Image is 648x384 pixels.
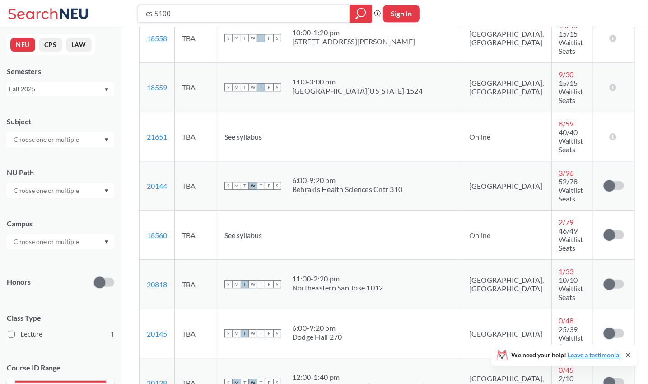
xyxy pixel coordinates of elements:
[7,363,114,373] p: Course ID Range
[175,112,217,161] td: TBA
[104,88,109,92] svg: Dropdown arrow
[559,128,583,154] span: 40/40 Waitlist Seats
[224,83,233,91] span: S
[249,182,257,190] span: W
[265,280,273,288] span: F
[9,84,103,94] div: Fall 2025
[147,231,167,239] a: 18560
[462,211,551,260] td: Online
[292,185,402,194] div: Behrakis Health Sciences Cntr 310
[257,182,265,190] span: T
[175,63,217,112] td: TBA
[559,267,574,276] span: 1 / 33
[265,34,273,42] span: F
[9,185,85,196] input: Choose one or multiple
[265,83,273,91] span: F
[233,329,241,337] span: M
[559,276,583,301] span: 10/10 Waitlist Seats
[292,28,415,37] div: 10:00 - 1:20 pm
[559,316,574,325] span: 0 / 48
[559,177,583,203] span: 52/78 Waitlist Seats
[292,176,402,185] div: 6:00 - 9:20 pm
[559,218,574,226] span: 2 / 79
[7,82,114,96] div: Fall 2025Dropdown arrow
[233,83,241,91] span: M
[224,34,233,42] span: S
[7,277,31,287] p: Honors
[9,134,85,145] input: Choose one or multiple
[147,132,167,141] a: 21651
[224,132,262,141] span: See syllabus
[7,132,114,147] div: Dropdown arrow
[104,138,109,142] svg: Dropdown arrow
[265,329,273,337] span: F
[292,86,423,95] div: [GEOGRAPHIC_DATA][US_STATE] 1524
[292,37,415,46] div: [STREET_ADDRESS][PERSON_NAME]
[249,280,257,288] span: W
[147,34,167,42] a: 18558
[7,313,114,323] span: Class Type
[249,83,257,91] span: W
[175,161,217,211] td: TBA
[224,231,262,239] span: See syllabus
[292,332,342,342] div: Dodge Hall 270
[462,260,551,309] td: [GEOGRAPHIC_DATA], [GEOGRAPHIC_DATA]
[292,283,383,292] div: Northeastern San Jose 1012
[355,7,366,20] svg: magnifying glass
[7,219,114,229] div: Campus
[559,169,574,177] span: 3 / 96
[10,38,35,52] button: NEU
[265,182,273,190] span: F
[7,183,114,198] div: Dropdown arrow
[39,38,62,52] button: CPS
[559,119,574,128] span: 8 / 59
[241,182,249,190] span: T
[145,6,343,21] input: Class, professor, course number, "phrase"
[462,112,551,161] td: Online
[233,182,241,190] span: M
[224,280,233,288] span: S
[257,83,265,91] span: T
[350,5,372,23] div: magnifying glass
[175,211,217,260] td: TBA
[292,323,342,332] div: 6:00 - 9:20 pm
[292,274,383,283] div: 11:00 - 2:20 pm
[249,329,257,337] span: W
[292,373,455,382] div: 12:00 - 1:40 pm
[104,240,109,244] svg: Dropdown arrow
[559,365,574,374] span: 0 / 45
[462,63,551,112] td: [GEOGRAPHIC_DATA], [GEOGRAPHIC_DATA]
[175,14,217,63] td: TBA
[233,280,241,288] span: M
[273,182,281,190] span: S
[383,5,420,22] button: Sign In
[249,34,257,42] span: W
[7,117,114,126] div: Subject
[224,329,233,337] span: S
[273,83,281,91] span: S
[292,77,423,86] div: 1:00 - 3:00 pm
[241,83,249,91] span: T
[241,329,249,337] span: T
[233,34,241,42] span: M
[257,329,265,337] span: T
[462,309,551,358] td: [GEOGRAPHIC_DATA]
[9,236,85,247] input: Choose one or multiple
[175,309,217,358] td: TBA
[257,280,265,288] span: T
[111,329,114,339] span: 1
[7,168,114,178] div: NU Path
[559,70,574,79] span: 9 / 30
[462,14,551,63] td: [GEOGRAPHIC_DATA], [GEOGRAPHIC_DATA]
[462,161,551,211] td: [GEOGRAPHIC_DATA]
[241,34,249,42] span: T
[147,83,167,92] a: 18559
[175,260,217,309] td: TBA
[241,280,249,288] span: T
[224,182,233,190] span: S
[559,79,583,104] span: 15/15 Waitlist Seats
[147,280,167,289] a: 20818
[559,29,583,55] span: 15/15 Waitlist Seats
[7,234,114,249] div: Dropdown arrow
[104,189,109,193] svg: Dropdown arrow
